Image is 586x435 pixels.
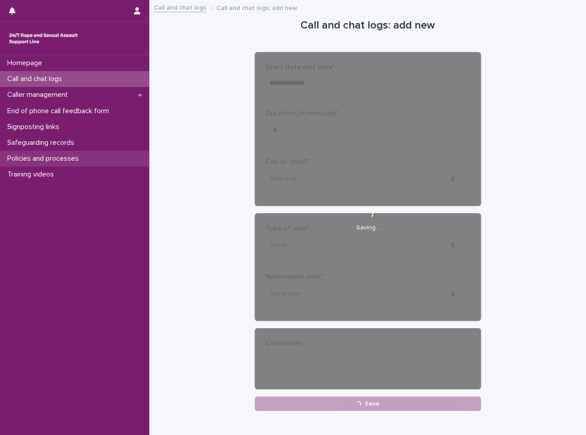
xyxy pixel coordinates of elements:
p: Safeguarding records [4,139,81,147]
p: End of phone call feedback form [4,107,116,115]
span: Save [365,401,380,407]
p: Caller management [4,91,75,99]
a: Call and chat logs [154,2,206,12]
p: Policies and processes [4,154,86,163]
button: Save [255,397,481,411]
p: Call and chat logs: add new [216,2,297,12]
p: Saving… [356,224,380,232]
p: Call and chat logs [4,75,69,83]
h1: Call and chat logs: add new [255,19,481,32]
img: rhQMoQhaT3yELyF149Cw [7,29,80,48]
p: Training videos [4,170,61,179]
p: Signposting links [4,123,67,131]
p: Homepage [4,59,49,67]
